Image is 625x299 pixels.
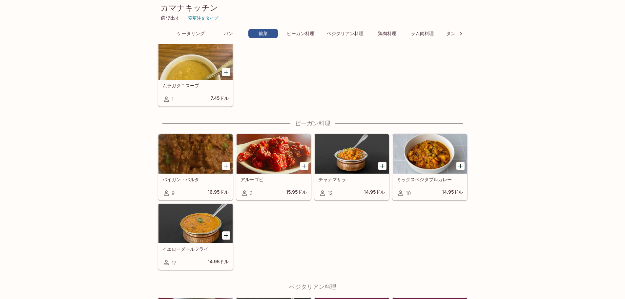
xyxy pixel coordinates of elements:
a: アルーゴビ315.95ドル [236,134,311,200]
font: 7.45ドル [211,95,229,101]
button: アルーゴビを加える [300,162,308,170]
div: イエローダールフライ [158,204,233,243]
font: 鶏肉料理 [378,31,396,36]
font: 14.95ドル [442,189,463,195]
font: 選び出す [160,15,180,21]
div: バイガン・バルタ [158,134,233,174]
font: 12 [328,190,333,196]
a: ミックスベジタブルカレー1014.95ドル [392,134,467,200]
font: アルーゴビ [240,177,263,182]
a: チャナマサラ1214.95ドル [314,134,389,200]
font: ラム肉料理 [411,31,434,36]
div: ムラガタニスープ [158,40,233,80]
font: 3 [250,190,253,196]
a: バイガン・バルタ916.95ドル [158,134,233,200]
a: イエローダールフライ1714.95ドル [158,203,233,270]
font: チャナマサラ [319,177,346,182]
button: チャナマサラを加える [378,162,386,170]
font: 16.95ドル [208,189,229,195]
font: 変更注文タイプ [188,15,218,21]
button: 変更注文タイプ [185,13,221,23]
font: バイガン・バルタ [162,177,199,182]
font: 1 [172,96,174,102]
font: ミックスベジタブルカレー [397,177,452,182]
font: ビーガン料理 [287,31,314,36]
button: ムラガタニスープを加える [222,68,230,76]
font: 14.95ドル [208,259,229,264]
button: イエローダールフライを加える [222,231,230,240]
font: ムラガタニスープ [162,83,199,88]
font: 10 [406,190,411,196]
font: 9 [172,190,175,196]
button: ミックスベジタブルカレーを加える [456,162,465,170]
font: ビーガン料理 [295,120,330,127]
div: チャナマサラ [315,134,389,174]
div: アルーゴビ [237,134,311,174]
div: ミックスベジタブルカレー [393,134,467,174]
a: ムラガタニスープ17.45ドル [158,40,233,106]
font: 14.95ドル [364,189,385,195]
font: イエローダールフライ [162,246,208,252]
font: パン [224,31,233,36]
font: カマナキッチン [160,3,218,12]
font: ベジタリアン料理 [327,31,364,36]
button: Baigan Bharta を追加 [222,162,230,170]
font: タンドリー [446,31,469,36]
font: 15.95ドル [286,189,307,195]
font: ケータリング [177,31,205,36]
font: 17 [172,260,176,266]
font: ベジタリアン料理 [289,283,336,290]
font: 前菜 [259,31,268,36]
